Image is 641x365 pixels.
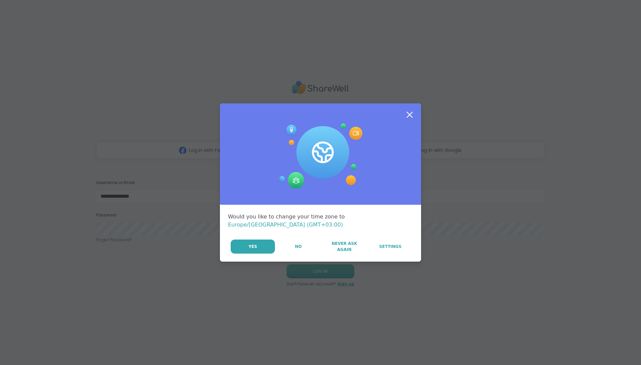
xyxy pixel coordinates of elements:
[368,240,413,254] a: Settings
[228,213,413,229] div: Would you like to change your time zone to
[248,244,257,250] span: Yes
[295,244,302,250] span: No
[379,244,402,250] span: Settings
[325,241,363,253] span: Never Ask Again
[322,240,367,254] button: Never Ask Again
[231,240,275,254] button: Yes
[279,123,362,189] img: Session Experience
[276,240,321,254] button: No
[228,221,343,228] span: Europe/[GEOGRAPHIC_DATA] (GMT+03:00)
